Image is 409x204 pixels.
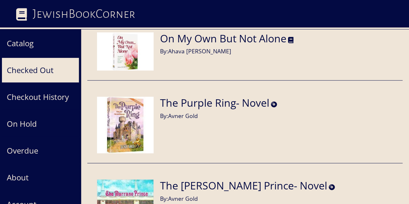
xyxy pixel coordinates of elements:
[160,46,294,55] h6: By: Ahava [PERSON_NAME]
[160,97,269,109] h2: The Purple Ring- Novel
[160,194,335,202] h6: By: Avner Gold
[160,111,277,119] h6: By: Avner Gold
[160,32,286,45] h2: On My Own But Not Alone
[97,32,154,71] img: media
[97,97,154,153] img: media
[160,179,327,192] h2: The [PERSON_NAME] Prince- Novel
